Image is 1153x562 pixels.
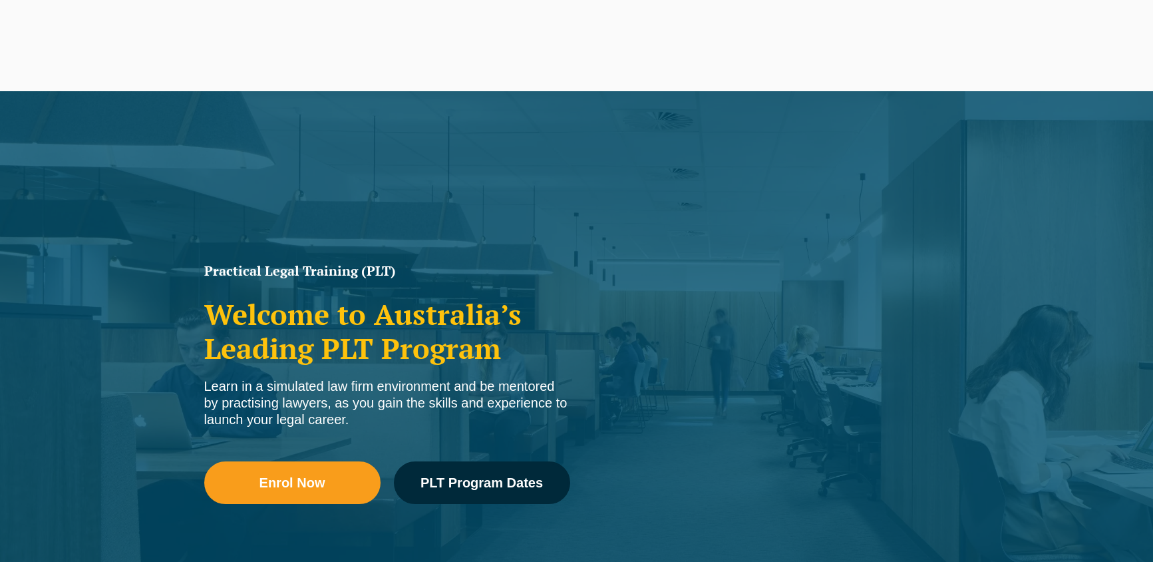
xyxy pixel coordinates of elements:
[394,461,570,504] a: PLT Program Dates
[204,461,381,504] a: Enrol Now
[204,298,570,365] h2: Welcome to Australia’s Leading PLT Program
[204,378,570,428] div: Learn in a simulated law firm environment and be mentored by practising lawyers, as you gain the ...
[204,264,570,278] h1: Practical Legal Training (PLT)
[259,476,325,489] span: Enrol Now
[420,476,543,489] span: PLT Program Dates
